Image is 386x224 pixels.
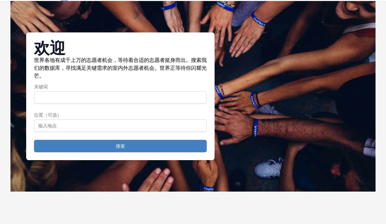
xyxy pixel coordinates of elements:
[34,112,43,118] font: 位置
[43,112,61,118] font: （可选）
[34,120,207,132] input: 输入地点
[34,57,207,80] font: 世界各地有成千上万的志愿者机会，等待着合适的志愿者挺身而出。搜索我们的数据库，寻找满足关键需求的室内外志愿者机会。世界正等待你闪耀光芒。
[34,84,48,90] font: 关键词
[34,140,207,153] button: 搜索
[116,143,125,149] font: 搜索
[34,39,65,58] font: 欢迎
